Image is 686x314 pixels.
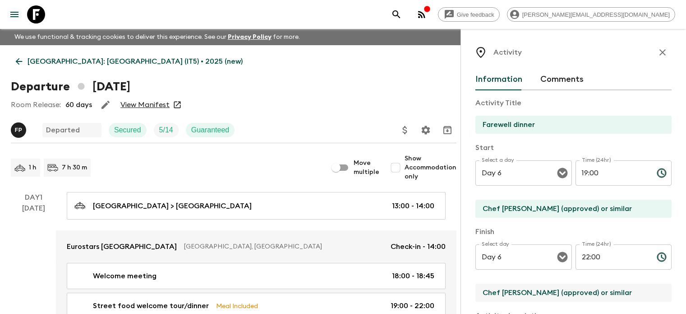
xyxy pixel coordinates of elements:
p: Eurostars [GEOGRAPHIC_DATA] [67,241,177,252]
h1: Departure [DATE] [11,78,130,96]
button: Archive (Completed, Cancelled or Unsynced Departures only) [438,121,456,139]
p: Guaranteed [191,125,230,136]
span: Federico Poletti [11,125,28,132]
p: Start [475,142,672,153]
p: Activity [493,47,522,58]
div: [PERSON_NAME][EMAIL_ADDRESS][DOMAIN_NAME] [507,7,675,22]
a: Welcome meeting18:00 - 18:45 [67,263,446,289]
label: Time (24hr) [582,240,611,248]
input: E.g Hozuagawa boat tour [475,116,664,134]
input: End Location (leave blank if same as Start) [475,284,664,302]
p: 1 h [29,163,37,172]
span: Show Accommodation only [405,154,456,181]
a: Give feedback [438,7,500,22]
p: 5 / 14 [159,125,173,136]
button: Choose time, selected time is 10:00 PM [653,248,671,266]
button: Settings [417,121,435,139]
div: Secured [109,123,147,137]
p: Secured [114,125,141,136]
p: [GEOGRAPHIC_DATA] > [GEOGRAPHIC_DATA] [93,201,252,211]
button: Open [556,167,569,179]
button: Comments [540,69,584,90]
a: [GEOGRAPHIC_DATA]: [GEOGRAPHIC_DATA] (IT5) • 2025 (new) [11,52,248,70]
p: 18:00 - 18:45 [392,271,434,281]
label: Select a day [482,156,514,164]
p: Meal Included [216,301,258,311]
span: [PERSON_NAME][EMAIL_ADDRESS][DOMAIN_NAME] [517,11,675,18]
p: Room Release: [11,99,61,110]
p: [GEOGRAPHIC_DATA], [GEOGRAPHIC_DATA] [184,242,383,251]
p: Street food welcome tour/dinner [93,300,209,311]
div: Trip Fill [154,123,179,137]
p: Finish [475,226,672,237]
input: hh:mm [576,160,649,186]
p: Welcome meeting [93,271,157,281]
a: Eurostars [GEOGRAPHIC_DATA][GEOGRAPHIC_DATA], [GEOGRAPHIC_DATA]Check-in - 14:00 [56,230,456,263]
label: Time (24hr) [582,156,611,164]
p: Check-in - 14:00 [391,241,446,252]
p: 13:00 - 14:00 [392,201,434,211]
p: [GEOGRAPHIC_DATA]: [GEOGRAPHIC_DATA] (IT5) • 2025 (new) [28,56,243,67]
p: Day 1 [11,192,56,203]
a: View Manifest [120,100,170,109]
input: Start Location [475,200,664,218]
button: Update Price, Early Bird Discount and Costs [396,121,414,139]
p: Activity Title [475,98,672,108]
button: search adventures [387,5,405,23]
a: [GEOGRAPHIC_DATA] > [GEOGRAPHIC_DATA]13:00 - 14:00 [67,192,446,220]
button: Choose time, selected time is 7:00 PM [653,164,671,182]
button: Information [475,69,522,90]
label: Select day [482,240,509,248]
button: menu [5,5,23,23]
p: 19:00 - 22:00 [391,300,434,311]
input: hh:mm [576,244,649,270]
p: Departed [46,125,80,136]
p: We use functional & tracking cookies to deliver this experience. See our for more. [11,29,304,45]
p: 7 h 30 m [62,163,87,172]
span: Give feedback [452,11,499,18]
span: Move multiple [354,159,379,177]
p: 60 days [65,99,92,110]
button: Open [556,251,569,263]
a: Privacy Policy [228,34,272,40]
